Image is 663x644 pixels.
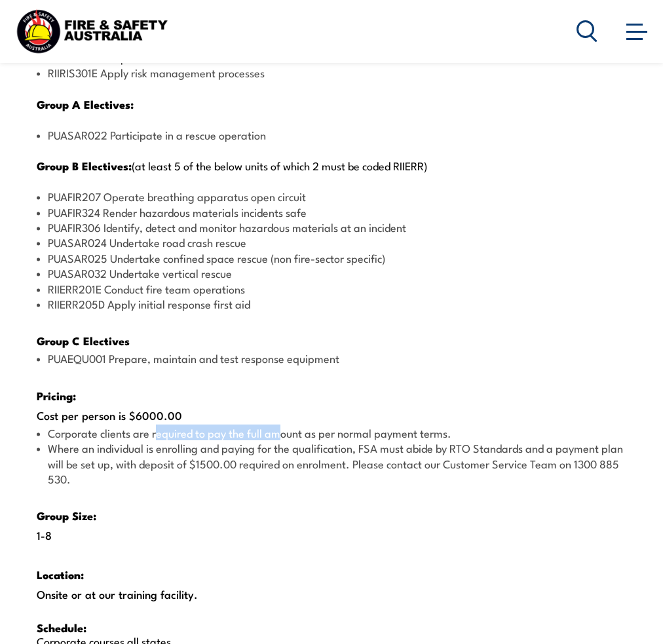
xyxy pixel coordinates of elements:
[37,507,96,524] strong: Group Size:
[37,440,626,486] li: Where an individual is enrolling and paying for the qualification, FSA must abide by RTO Standard...
[37,332,130,349] strong: Group C Electives
[37,189,626,204] li: PUAFIR207 Operate breathing apparatus open circuit
[37,157,132,174] strong: Group B Electives:
[37,387,76,404] strong: Pricing:
[37,425,626,440] li: Corporate clients are required to pay the full amount as per normal payment terms.
[37,159,626,172] p: (at least 5 of the below units of which 2 must be coded RIIERR)
[37,250,626,265] li: PUASAR025 Undertake confined space rescue (non fire-sector specific)
[37,219,626,235] li: PUAFIR306 Identify, detect and monitor hazardous materials at an incident
[37,350,626,366] li: PUAEQU001 Prepare, maintain and test response equipment
[37,127,626,142] li: PUASAR022 Participate in a rescue operation
[37,566,84,583] strong: Location:
[37,619,86,636] strong: Schedule:
[37,235,626,250] li: PUASAR024 Undertake road crash rescue
[37,65,626,80] li: RIIRIS301E Apply risk management processes
[37,265,626,280] li: PUASAR032 Undertake vertical rescue
[37,96,134,113] strong: Group A Electives:
[37,296,626,311] li: RIIERR205D Apply initial response first aid
[37,281,626,296] li: RIIERR201E Conduct fire team operations
[37,204,626,219] li: PUAFIR324 Render hazardous materials incidents safe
